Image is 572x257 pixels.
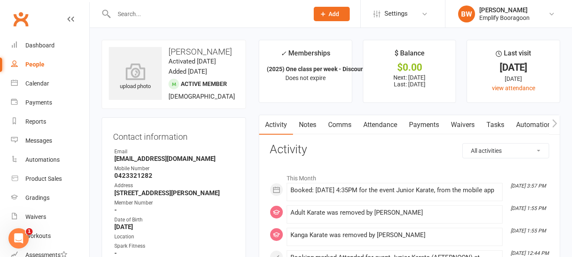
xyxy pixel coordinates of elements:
[281,50,286,58] i: ✓
[475,63,552,72] div: [DATE]
[114,206,235,214] strong: -
[11,169,89,188] a: Product Sales
[25,61,44,68] div: People
[114,249,235,257] strong: -
[481,115,510,135] a: Tasks
[11,112,89,131] a: Reports
[267,66,386,72] strong: (2025) One class per week - Discount Joini...
[290,232,499,239] div: Kanga Karate was removed by [PERSON_NAME]
[25,175,62,182] div: Product Sales
[479,14,530,22] div: Emplify Booragoon
[25,80,49,87] div: Calendar
[11,207,89,227] a: Waivers
[492,85,535,91] a: view attendance
[11,131,89,150] a: Messages
[371,74,448,88] p: Next: [DATE] Last: [DATE]
[113,129,235,141] h3: Contact information
[384,4,408,23] span: Settings
[259,115,293,135] a: Activity
[114,165,235,173] div: Mobile Number
[357,115,403,135] a: Attendance
[114,233,235,241] div: Location
[109,63,162,91] div: upload photo
[458,6,475,22] div: BW
[114,182,235,190] div: Address
[25,99,52,106] div: Payments
[25,137,52,144] div: Messages
[111,8,303,20] input: Search...
[114,223,235,231] strong: [DATE]
[169,68,207,75] time: Added [DATE]
[25,42,55,49] div: Dashboard
[511,183,546,189] i: [DATE] 3:57 PM
[270,143,549,156] h3: Activity
[395,48,425,63] div: $ Balance
[8,228,29,249] iframe: Intercom live chat
[109,47,239,56] h3: [PERSON_NAME]
[290,187,499,194] div: Booked: [DATE] 4:35PM for the event Junior Karate, from the mobile app
[25,194,50,201] div: Gradings
[270,169,549,183] li: This Month
[169,93,235,100] span: [DEMOGRAPHIC_DATA]
[510,115,561,135] a: Automations
[11,150,89,169] a: Automations
[11,93,89,112] a: Payments
[25,232,51,239] div: Workouts
[285,75,326,81] span: Does not expire
[25,213,46,220] div: Waivers
[25,156,60,163] div: Automations
[511,250,549,256] i: [DATE] 12:44 PM
[496,48,531,63] div: Last visit
[181,80,227,87] span: Active member
[403,115,445,135] a: Payments
[293,115,322,135] a: Notes
[114,189,235,197] strong: [STREET_ADDRESS][PERSON_NAME]
[511,228,546,234] i: [DATE] 1:55 PM
[169,58,216,65] time: Activated [DATE]
[26,228,33,235] span: 1
[322,115,357,135] a: Comms
[475,74,552,83] div: [DATE]
[314,7,350,21] button: Add
[479,6,530,14] div: [PERSON_NAME]
[281,48,330,64] div: Memberships
[114,242,235,250] div: Spark Fitness
[114,155,235,163] strong: [EMAIL_ADDRESS][DOMAIN_NAME]
[11,36,89,55] a: Dashboard
[11,227,89,246] a: Workouts
[511,205,546,211] i: [DATE] 1:55 PM
[290,209,499,216] div: Adult Karate was removed by [PERSON_NAME]
[11,55,89,74] a: People
[371,63,448,72] div: $0.00
[10,8,31,30] a: Clubworx
[114,172,235,180] strong: 0423321282
[329,11,339,17] span: Add
[114,148,235,156] div: Email
[445,115,481,135] a: Waivers
[11,74,89,93] a: Calendar
[25,118,46,125] div: Reports
[114,199,235,207] div: Member Number
[114,216,235,224] div: Date of Birth
[11,188,89,207] a: Gradings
